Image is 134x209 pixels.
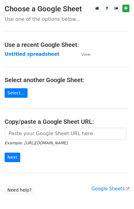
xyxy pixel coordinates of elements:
h4: Select another Google Sheet: [5,76,129,84]
a: Select... [5,88,28,98]
h3: Choose a Google Sheet [5,5,129,13]
p: Use one of the options below... [5,16,129,22]
a: Need help? [5,185,34,195]
input: Paste your Google Sheet URL here [5,128,126,139]
a: View [75,51,90,57]
small: View [81,52,90,57]
input: Next [5,153,20,162]
a: Untitled spreadsheet [5,51,59,57]
h4: Use a recent Google Sheet: [5,41,129,48]
small: Example: [URL][DOMAIN_NAME] [5,141,67,145]
a: Google Sheets [91,186,129,192]
h4: Copy/paste a Google Sheet URL: [5,118,129,125]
